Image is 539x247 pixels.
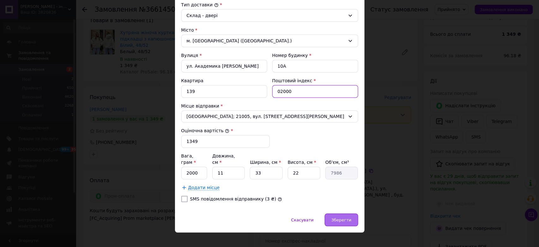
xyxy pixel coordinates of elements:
[181,53,198,58] label: Вулиця
[181,2,358,8] div: Тип доставки
[181,153,196,165] label: Вага, грам
[181,78,203,83] label: Квартира
[291,218,314,222] span: Скасувати
[272,78,312,83] label: Поштовий індекс
[187,12,345,19] div: Склад - двері
[181,27,358,33] div: Місто
[325,159,358,165] div: Об'єм, см³
[331,218,351,222] span: Зберегти
[181,128,230,133] label: Оціночна вартість
[181,34,358,47] div: м. [GEOGRAPHIC_DATA] ([GEOGRAPHIC_DATA].)
[190,196,276,201] label: SMS повідомлення відправнику (3 ₴)
[188,185,220,190] span: Додати місце
[272,53,308,58] label: Номер будинку
[187,113,345,120] span: [GEOGRAPHIC_DATA]; 21005, вул. [STREET_ADDRESS][PERSON_NAME]
[250,160,281,165] label: Ширина, см
[288,160,316,165] label: Висота, см
[212,153,235,165] label: Довжина, см
[181,103,358,109] div: Місце відправки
